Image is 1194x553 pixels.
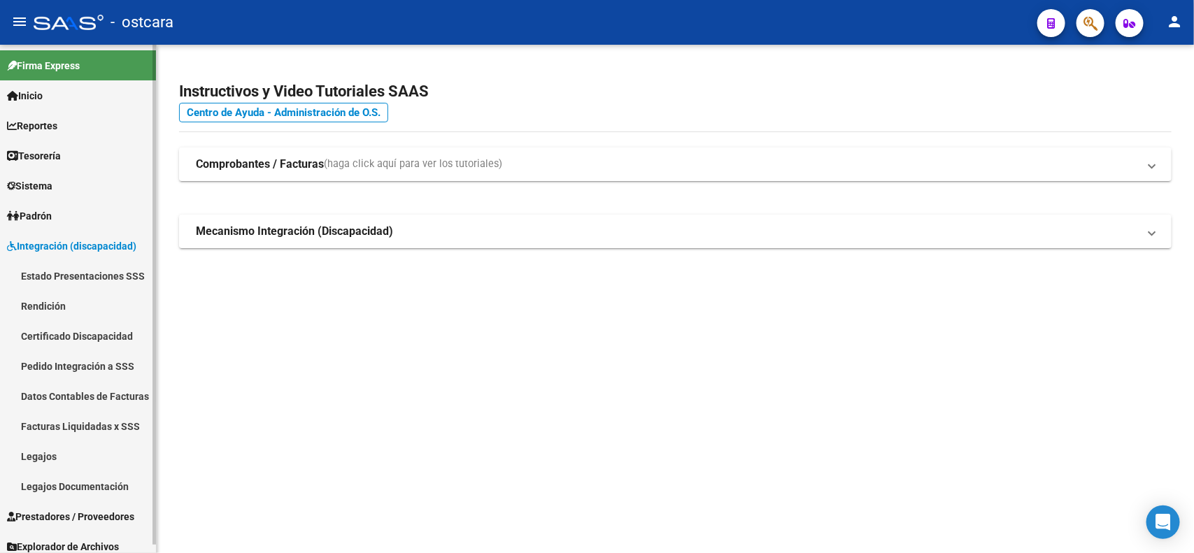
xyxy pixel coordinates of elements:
[324,157,502,172] span: (haga click aquí para ver los tutoriales)
[7,118,57,134] span: Reportes
[7,208,52,224] span: Padrón
[7,238,136,254] span: Integración (discapacidad)
[7,178,52,194] span: Sistema
[1166,13,1183,30] mat-icon: person
[7,88,43,103] span: Inicio
[11,13,28,30] mat-icon: menu
[111,7,173,38] span: - ostcara
[196,224,393,239] strong: Mecanismo Integración (Discapacidad)
[7,509,134,524] span: Prestadores / Proveedores
[179,148,1172,181] mat-expansion-panel-header: Comprobantes / Facturas(haga click aquí para ver los tutoriales)
[179,78,1172,105] h2: Instructivos y Video Tutoriales SAAS
[179,215,1172,248] mat-expansion-panel-header: Mecanismo Integración (Discapacidad)
[196,157,324,172] strong: Comprobantes / Facturas
[179,103,388,122] a: Centro de Ayuda - Administración de O.S.
[7,58,80,73] span: Firma Express
[7,148,61,164] span: Tesorería
[1146,505,1180,539] div: Open Intercom Messenger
